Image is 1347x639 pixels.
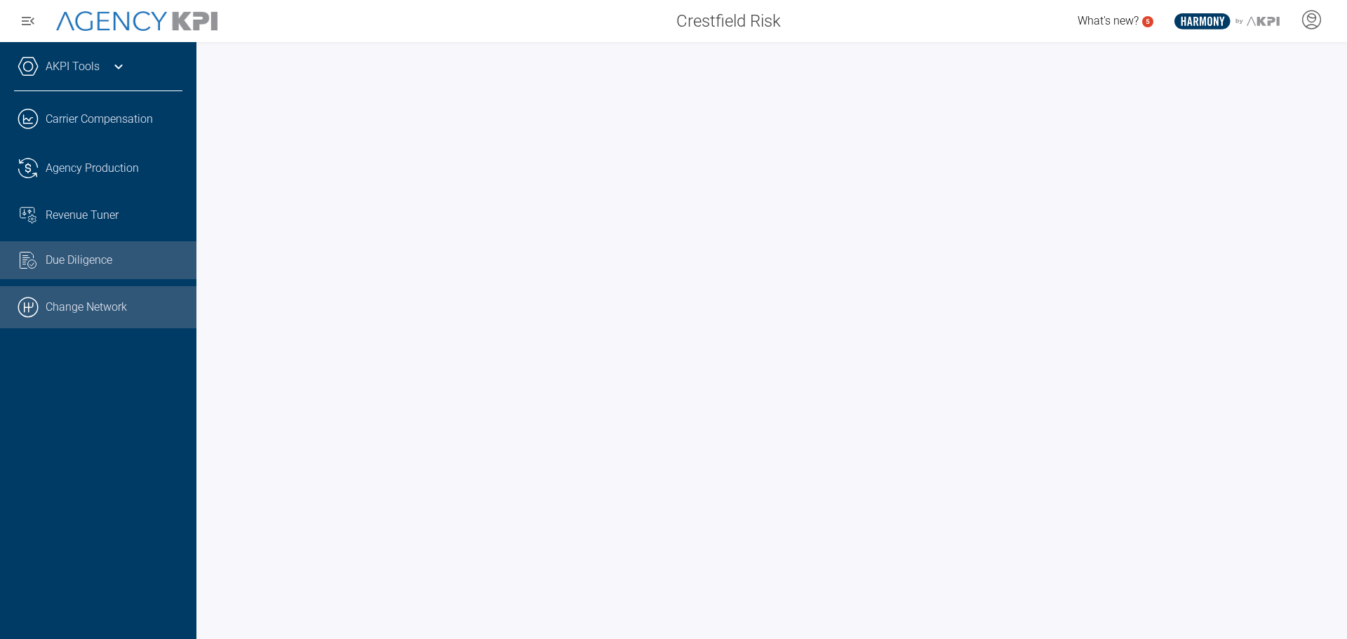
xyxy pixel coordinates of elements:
a: 5 [1142,16,1153,27]
span: Crestfield Risk [676,8,781,34]
span: Revenue Tuner [46,207,119,224]
a: AKPI Tools [46,58,100,75]
img: AgencyKPI [56,11,217,32]
span: Due Diligence [46,252,112,269]
span: Agency Production [46,160,139,177]
span: What's new? [1078,14,1139,27]
text: 5 [1146,18,1150,25]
